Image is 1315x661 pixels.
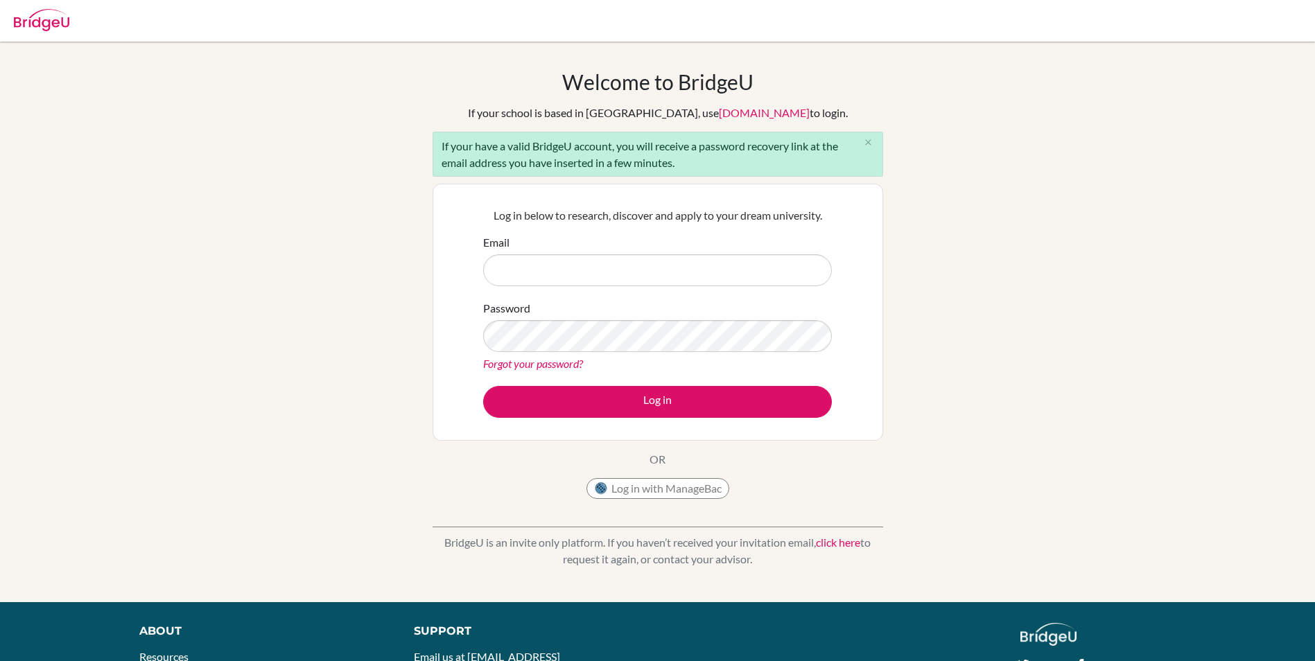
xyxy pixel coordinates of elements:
img: logo_white@2x-f4f0deed5e89b7ecb1c2cc34c3e3d731f90f0f143d5ea2071677605dd97b5244.png [1020,623,1077,646]
button: Close [855,132,882,153]
p: OR [650,451,665,468]
p: BridgeU is an invite only platform. If you haven’t received your invitation email, to request it ... [433,534,883,567]
img: Bridge-U [14,9,69,31]
label: Email [483,234,510,251]
h1: Welcome to BridgeU [562,69,754,94]
div: If your school is based in [GEOGRAPHIC_DATA], use to login. [468,105,848,121]
div: About [139,623,383,640]
button: Log in with ManageBac [586,478,729,499]
a: click here [816,536,860,549]
label: Password [483,300,530,317]
p: Log in below to research, discover and apply to your dream university. [483,207,832,224]
div: If your have a valid BridgeU account, you will receive a password recovery link at the email addr... [433,132,883,177]
button: Log in [483,386,832,418]
a: Forgot your password? [483,357,583,370]
div: Support [414,623,641,640]
a: [DOMAIN_NAME] [719,106,810,119]
i: close [863,137,873,148]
